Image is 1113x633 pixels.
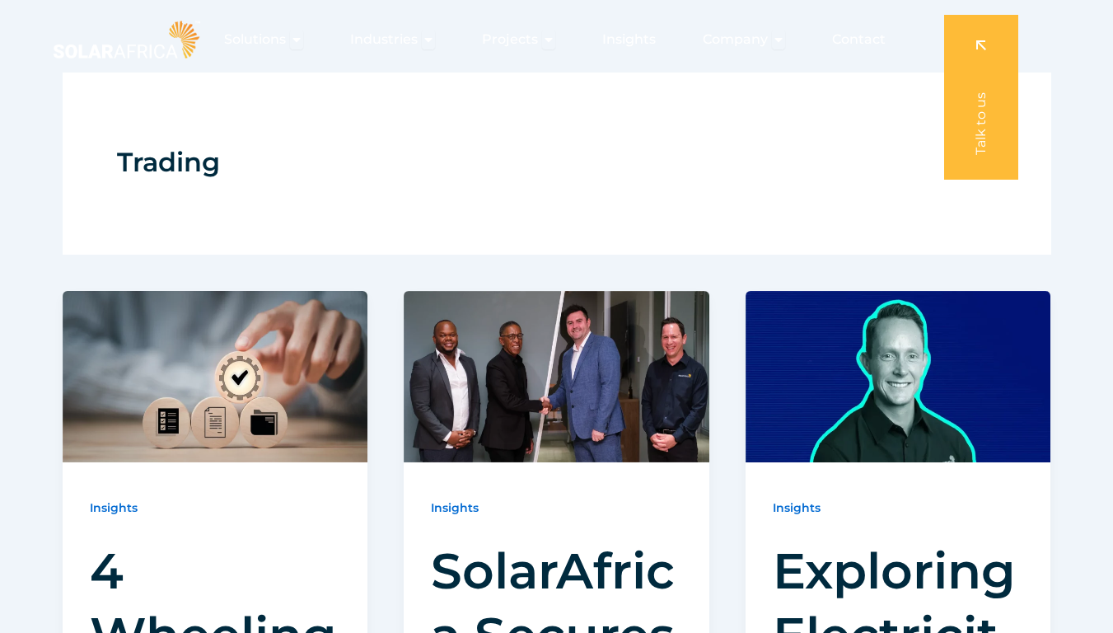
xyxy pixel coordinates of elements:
a: Insights [602,30,656,49]
nav: Menu [203,23,899,56]
span: Solutions [224,30,286,49]
a: Contact [832,30,886,49]
span: Industries [350,30,418,49]
h1: Trading [117,127,997,197]
span: Projects [482,30,538,49]
span: Company [703,30,768,49]
a: Insights [773,500,821,515]
div: Menu Toggle [203,23,899,56]
img: SolarAfrica | 4 Wheeling Questions to Ask Your IPP | Solar Energy [63,291,368,462]
a: Insights [90,500,138,515]
a: Insights [431,500,479,515]
img: SolarAfrica Secures 60 MW Deal with POWERX | Solar Energy News [404,291,709,462]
